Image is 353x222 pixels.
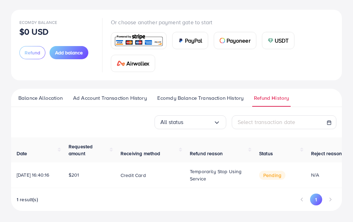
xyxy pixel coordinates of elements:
[190,150,223,157] span: Refund reason
[227,36,250,45] span: Payoneer
[17,196,38,203] span: 1 result(s)
[55,49,83,56] span: Add balance
[126,59,149,68] span: Airwallex
[296,194,336,205] ul: Pagination
[111,55,155,72] a: cardAirwallex
[111,18,334,26] p: Or choose another payment gate to start
[160,117,184,127] span: All status
[324,191,348,217] iframe: Chat
[113,33,164,48] img: card
[111,32,167,49] a: card
[310,194,322,205] button: Go to page 1
[25,49,40,56] span: Refund
[178,38,184,43] img: card
[157,94,244,102] span: Ecomdy Balance Transaction History
[121,150,160,157] span: Receiving method
[69,171,79,178] span: $201
[259,171,285,180] span: pending
[19,27,48,36] p: $0 USD
[172,32,208,49] a: cardPayPal
[18,94,63,102] span: Balance Allocation
[17,150,27,157] span: Date
[17,171,49,178] span: [DATE] 16:40:16
[190,168,242,182] span: Temporarily stop using service
[19,19,57,25] span: Ecomdy Balance
[214,32,256,49] a: cardPayoneer
[311,171,319,178] span: N/A
[121,171,146,179] p: Credit card
[69,143,92,157] span: Requested amount
[50,46,88,59] button: Add balance
[155,115,226,129] div: Search for option
[220,38,225,43] img: card
[238,118,295,126] span: Select transaction date
[259,150,273,157] span: Status
[185,36,202,45] span: PayPal
[19,46,45,59] button: Refund
[184,117,213,127] input: Search for option
[311,150,342,157] span: Reject reason
[268,38,273,43] img: card
[73,94,147,102] span: Ad Account Transaction History
[254,94,289,102] span: Refund History
[275,36,289,45] span: USDT
[117,61,125,66] img: card
[262,32,295,49] a: cardUSDT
